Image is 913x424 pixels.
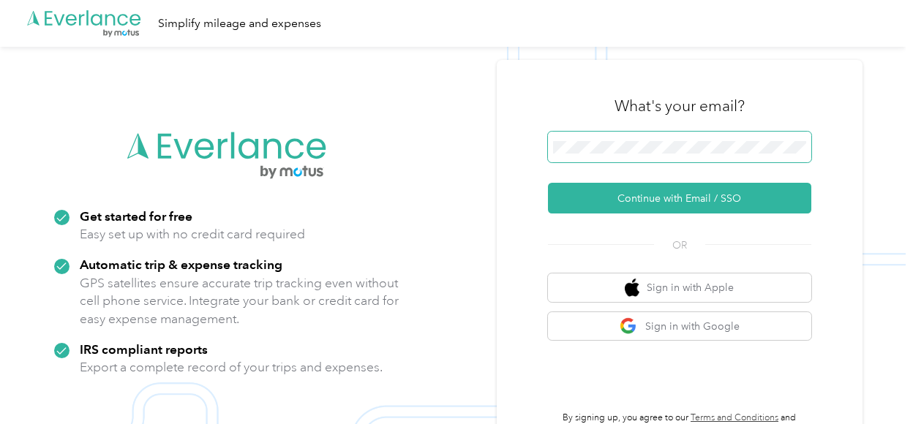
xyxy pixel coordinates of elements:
[80,274,399,328] p: GPS satellites ensure accurate trip tracking even without cell phone service. Integrate your bank...
[80,358,383,376] p: Export a complete record of your trips and expenses.
[80,341,208,357] strong: IRS compliant reports
[80,257,282,272] strong: Automatic trip & expense tracking
[691,412,778,423] a: Terms and Conditions
[615,96,745,116] h3: What's your email?
[80,225,305,243] p: Easy set up with no credit card required
[80,208,192,224] strong: Get started for free
[548,312,811,341] button: google logoSign in with Google
[548,183,811,213] button: Continue with Email / SSO
[620,317,638,336] img: google logo
[654,238,705,253] span: OR
[548,273,811,302] button: apple logoSign in with Apple
[158,15,321,33] div: Simplify mileage and expenses
[625,279,639,297] img: apple logo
